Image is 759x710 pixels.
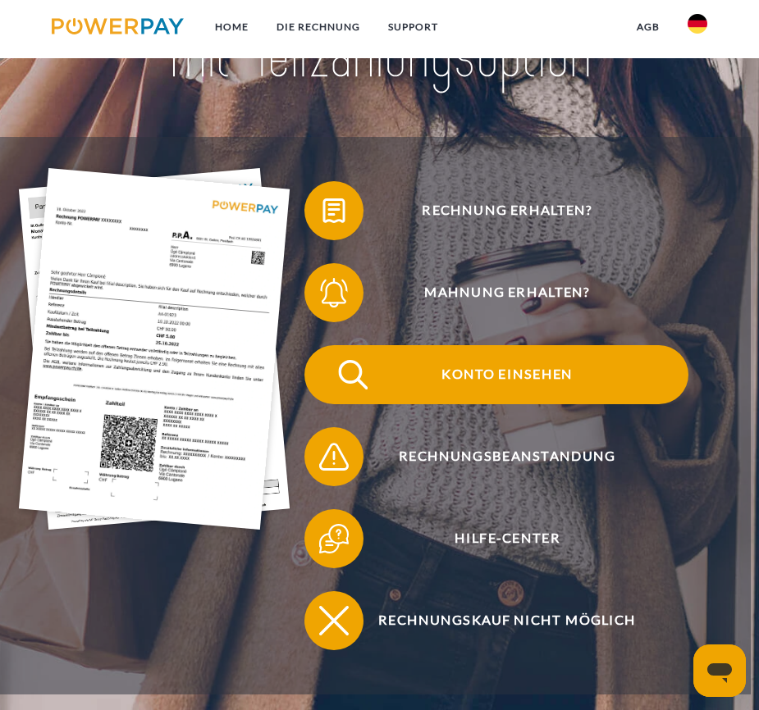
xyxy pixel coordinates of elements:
a: Home [201,12,263,42]
button: Rechnungskauf nicht möglich [304,591,688,650]
img: logo-powerpay.svg [52,18,184,34]
img: qb_close.svg [316,602,353,639]
span: Hilfe-Center [327,509,688,568]
img: single_invoice_powerpay_de.jpg [18,167,289,529]
img: qb_warning.svg [316,438,353,475]
button: Mahnung erhalten? [304,263,688,322]
img: qb_help.svg [316,520,353,557]
button: Konto einsehen [304,345,688,404]
span: Rechnung erhalten? [327,181,688,240]
span: Konto einsehen [327,345,688,404]
a: Mahnung erhalten? [283,260,710,325]
span: Rechnungskauf nicht möglich [327,591,688,650]
button: Rechnungsbeanstandung [304,427,688,486]
img: qb_search.svg [335,356,372,393]
img: qb_bill.svg [316,192,353,229]
a: Konto einsehen [283,342,710,407]
span: Mahnung erhalten? [327,263,688,322]
iframe: Schaltfläche zum Öffnen des Messaging-Fensters [693,644,746,697]
a: SUPPORT [374,12,452,42]
button: Hilfe-Center [304,509,688,568]
span: Rechnungsbeanstandung [327,427,688,486]
a: Hilfe-Center [283,506,710,571]
img: de [688,14,707,34]
button: Rechnung erhalten? [304,181,688,240]
a: Rechnungskauf nicht möglich [283,588,710,653]
a: Rechnungsbeanstandung [283,424,710,489]
img: qb_bell.svg [316,274,353,311]
a: agb [623,12,674,42]
a: DIE RECHNUNG [263,12,374,42]
a: Rechnung erhalten? [283,178,710,243]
